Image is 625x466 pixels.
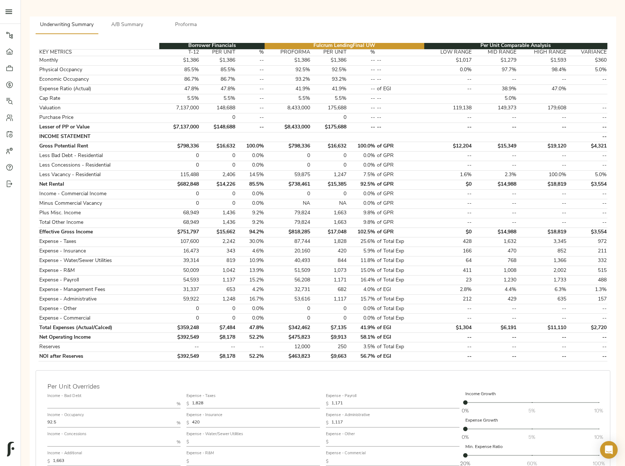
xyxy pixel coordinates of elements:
td: 0 [265,151,311,161]
th: T-12 [159,49,200,56]
td: -- [473,75,517,84]
td: $16,632 [200,142,236,151]
td: 0 [200,113,236,123]
td: -- [517,123,567,132]
td: -- [473,151,517,161]
td: 92.5% [348,180,376,189]
td: 86.7% [159,75,200,84]
td: 1,247 [311,170,348,180]
td: Less Vacancy - Residential [39,170,159,180]
td: 211 [567,247,607,256]
td: $12,204 [424,142,473,151]
td: 0.0% [348,151,376,161]
td: 5.0% [567,170,607,180]
td: -- [348,56,376,65]
th: MID RANGE [473,49,517,56]
td: 50,009 [159,266,200,276]
th: LOW RANGE [424,49,473,56]
td: 3,345 [517,237,567,247]
td: NA [311,199,348,208]
td: -- [567,113,607,123]
td: -- [567,123,607,132]
td: 85.5% [236,180,265,189]
td: -- [517,151,567,161]
td: 16,473 [159,247,200,256]
td: $14,988 [473,180,517,189]
td: 2,002 [517,266,567,276]
td: of GPR [376,180,424,189]
td: -- [236,84,265,94]
td: -- [236,113,265,123]
td: 5.5% [200,94,236,103]
td: 47.0% [517,84,567,94]
td: Economic Occupancy [39,75,159,84]
td: 85.5% [200,65,236,75]
td: -- [236,75,265,84]
td: 20,160 [265,247,311,256]
td: 85.5% [159,65,200,75]
label: Expense - Payroll [326,394,356,398]
td: -- [348,113,376,123]
td: of GPR [376,189,424,199]
td: $15,662 [200,227,236,237]
td: -- [376,94,424,103]
td: 149,373 [473,103,517,113]
td: 411 [424,266,473,276]
td: 92.5% [265,65,311,75]
td: 1,436 [200,208,236,218]
td: -- [348,65,376,75]
td: -- [424,123,473,132]
td: 0 [159,151,200,161]
td: -- [567,151,607,161]
td: 9.8% [348,218,376,227]
td: $18,819 [517,180,567,189]
td: 7.5% [348,170,376,180]
td: -- [517,161,567,170]
td: -- [473,199,517,208]
td: 1.6% [424,170,473,180]
span: A/B Summary [102,21,152,30]
td: 15.0% [348,266,376,276]
td: 819 [200,256,236,266]
td: of GPR [376,218,424,227]
th: PER UNIT [200,49,236,56]
th: % [348,49,376,56]
td: $1,386 [265,56,311,65]
td: -- [236,103,265,113]
td: -- [348,84,376,94]
label: Income - Concessions [47,433,87,437]
td: 5.0% [473,94,517,103]
div: Open Intercom Messenger [600,441,618,459]
th: KEY METRICS [39,49,159,56]
td: $738,461 [265,180,311,189]
td: 1,632 [473,237,517,247]
td: 972 [567,237,607,247]
td: of GPR [376,227,424,237]
td: -- [376,65,424,75]
td: Valuation [39,103,159,113]
th: HIGH RANGE [517,49,567,56]
td: 179,608 [517,103,567,113]
td: $1,593 [517,56,567,65]
th: % [236,49,265,56]
td: $15,349 [473,142,517,151]
td: Gross Potential Rent [39,142,159,151]
td: 0 [200,199,236,208]
td: 9.2% [236,218,265,227]
td: -- [567,218,607,227]
th: PER UNIT [311,49,348,56]
td: 25.6% [348,237,376,247]
td: 148,688 [200,103,236,113]
td: 0 [200,189,236,199]
td: $1,386 [311,56,348,65]
td: -- [376,75,424,84]
td: INCOME STATEMENT [39,132,159,142]
td: 1,663 [311,208,348,218]
td: of Total Exp [376,237,424,247]
td: $0 [424,180,473,189]
td: -- [567,208,607,218]
td: -- [376,56,424,65]
td: -- [473,113,517,123]
td: 0 [311,151,348,161]
td: 13.9% [236,266,265,276]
